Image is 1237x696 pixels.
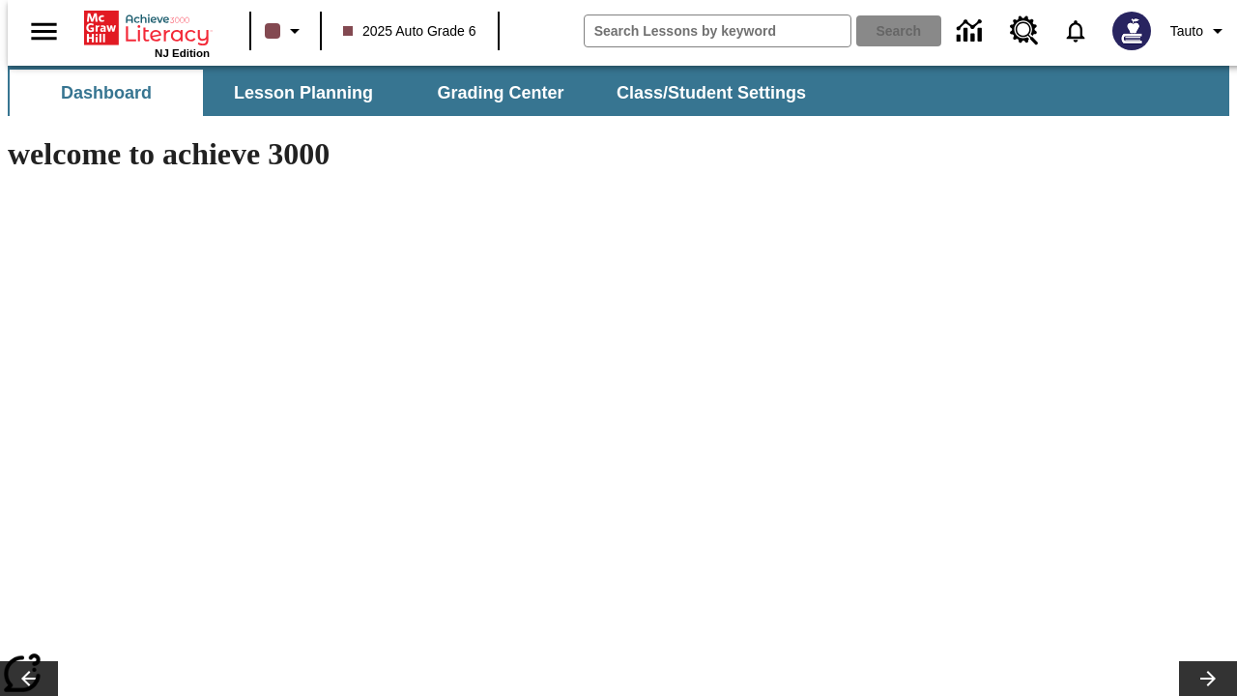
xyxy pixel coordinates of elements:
span: 2025 Auto Grade 6 [343,21,476,42]
button: Profile/Settings [1163,14,1237,48]
img: Avatar [1112,12,1151,50]
div: Home [84,7,210,59]
button: Class/Student Settings [601,70,821,116]
div: SubNavbar [8,66,1229,116]
span: Lesson Planning [234,82,373,104]
span: Tauto [1170,21,1203,42]
span: Grading Center [437,82,563,104]
button: Select a new avatar [1101,6,1163,56]
div: SubNavbar [8,70,823,116]
h1: welcome to achieve 3000 [8,136,843,172]
button: Class color is dark brown. Change class color [257,14,314,48]
span: Class/Student Settings [617,82,806,104]
button: Lesson Planning [207,70,400,116]
button: Open side menu [15,3,72,60]
a: Data Center [945,5,998,58]
a: Resource Center, Will open in new tab [998,5,1050,57]
button: Grading Center [404,70,597,116]
span: NJ Edition [155,47,210,59]
span: Dashboard [61,82,152,104]
input: search field [585,15,850,46]
button: Lesson carousel, Next [1179,661,1237,696]
a: Notifications [1050,6,1101,56]
button: Dashboard [10,70,203,116]
a: Home [84,9,210,47]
